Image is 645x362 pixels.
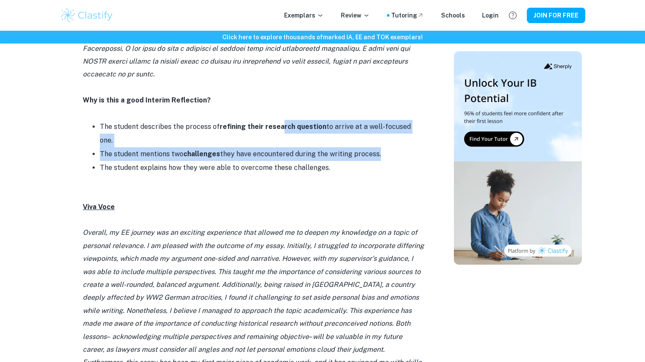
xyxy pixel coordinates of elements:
[441,11,465,20] a: Schools
[83,228,424,340] i: Overall, my EE journey was an exciting experience that allowed me to deepen my knowledge on a top...
[391,11,424,20] a: Tutoring
[454,51,582,265] img: Thumbnail
[341,11,370,20] p: Review
[100,161,424,175] li: The student explains how they were able to overcome these challenges.
[506,8,520,23] button: Help and Feedback
[220,123,326,131] strong: refining their research question
[100,147,424,161] li: The student mentions two they have encountered during the writing process.
[527,8,585,23] button: JOIN FOR FREE
[284,11,324,20] p: Exemplars
[183,150,220,158] strong: challenges
[60,7,114,24] img: Clastify logo
[482,11,499,20] a: Login
[2,32,643,42] h6: Click here to explore thousands of marked IA, EE and TOK exemplars !
[83,203,115,211] u: Viva Voce
[100,120,424,147] li: The student describes the process of to arrive at a well-focused one.
[83,96,211,104] strong: Why is this a good Interim Reflection?
[112,333,309,341] i: acknowledging multiple perspectives and remaining objective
